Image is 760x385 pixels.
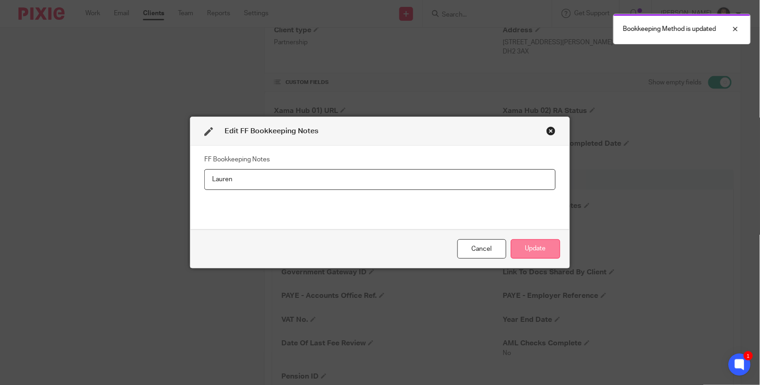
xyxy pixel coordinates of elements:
input: FF Bookkeeping Notes [204,169,556,190]
p: Bookkeeping Method is updated [623,24,716,34]
div: Close this dialog window [546,126,556,136]
span: Edit FF Bookkeeping Notes [225,127,318,135]
div: 1 [744,351,753,361]
div: Close this dialog window [457,239,506,259]
button: Update [511,239,560,259]
label: FF Bookkeeping Notes [204,155,270,164]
